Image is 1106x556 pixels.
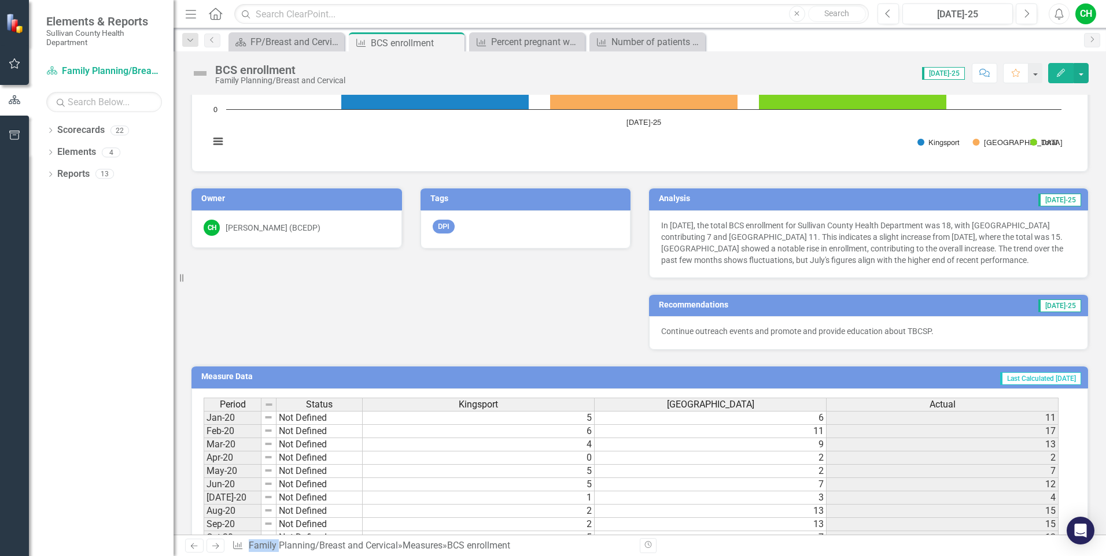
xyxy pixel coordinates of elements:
[906,8,1009,21] div: [DATE]-25
[306,399,333,410] span: Status
[827,425,1059,438] td: 17
[102,147,120,157] div: 4
[204,491,261,505] td: [DATE]-20
[808,6,866,22] button: Search
[827,438,1059,451] td: 13
[264,400,274,409] img: 8DAGhfEEPCf229AAAAAElFTkSuQmCC
[902,3,1013,24] button: [DATE]-25
[226,222,320,233] div: [PERSON_NAME] (BCEDP)
[403,540,443,551] a: Measures
[204,220,220,236] div: CH
[204,451,261,465] td: Apr-20
[611,35,702,49] div: Number of patients served in FP clinic
[57,168,90,181] a: Reports
[626,119,661,127] text: [DATE]-25
[1038,194,1081,206] span: [DATE]-25
[371,36,462,50] div: BCS enrollment
[973,138,1017,147] button: Show Blountville
[201,194,396,203] h3: Owner
[595,491,827,505] td: 3
[592,35,702,49] a: Number of patients served in FP clinic
[595,411,827,425] td: 6
[204,411,261,425] td: Jan-20
[1041,139,1057,147] text: Total
[249,540,398,551] a: Family Planning/Breast and Cervical
[191,64,209,83] img: Not Defined
[595,438,827,451] td: 9
[264,532,273,542] img: 8DAGhfEEPCf229AAAAAElFTkSuQmCC
[1067,517,1094,544] div: Open Intercom Messenger
[264,492,273,502] img: 8DAGhfEEPCf229AAAAAElFTkSuQmCC
[363,451,595,465] td: 0
[264,519,273,528] img: 8DAGhfEEPCf229AAAAAElFTkSuQmCC
[204,531,261,544] td: Oct-20
[363,465,595,478] td: 5
[363,425,595,438] td: 6
[276,478,363,491] td: Not Defined
[234,4,869,24] input: Search ClearPoint...
[264,466,273,475] img: 8DAGhfEEPCf229AAAAAElFTkSuQmCC
[595,465,827,478] td: 2
[276,491,363,505] td: Not Defined
[661,220,1076,266] p: In [DATE], the total BCS enrollment for Sullivan County Health Department was 18, with [GEOGRAPHI...
[472,35,582,49] a: Percent pregnant women test for RPR ([MEDICAL_DATA])
[46,65,162,78] a: Family Planning/Breast and Cervical
[595,531,827,544] td: 7
[215,64,345,76] div: BCS enrollment
[232,539,631,553] div: » »
[215,76,345,85] div: Family Planning/Breast and Cervical
[363,505,595,518] td: 2
[930,399,956,410] span: Actual
[433,220,455,234] span: DPI
[204,505,261,518] td: Aug-20
[659,301,918,309] h3: Recommendations
[827,491,1059,505] td: 4
[201,372,541,381] h3: Measure Data
[827,411,1059,425] td: 11
[1000,372,1081,385] span: Last Calculated [DATE]
[276,411,363,425] td: Not Defined
[917,138,960,147] button: Show Kingsport
[6,13,26,34] img: ClearPoint Strategy
[276,425,363,438] td: Not Defined
[231,35,341,49] a: FP/Breast and Cervical Welcome Page
[491,35,582,49] div: Percent pregnant women test for RPR ([MEDICAL_DATA])
[264,426,273,435] img: 8DAGhfEEPCf229AAAAAElFTkSuQmCC
[204,478,261,491] td: Jun-20
[595,478,827,491] td: 7
[363,438,595,451] td: 4
[204,438,261,451] td: Mar-20
[827,505,1059,518] td: 15
[276,505,363,518] td: Not Defined
[46,92,162,112] input: Search Below...
[264,479,273,488] img: 8DAGhfEEPCf229AAAAAElFTkSuQmCC
[250,35,341,49] div: FP/Breast and Cervical Welcome Page
[264,439,273,448] img: 8DAGhfEEPCf229AAAAAElFTkSuQmCC
[276,438,363,451] td: Not Defined
[276,465,363,478] td: Not Defined
[984,139,1063,147] text: [GEOGRAPHIC_DATA]
[264,506,273,515] img: 8DAGhfEEPCf229AAAAAElFTkSuQmCC
[264,413,273,422] img: 8DAGhfEEPCf229AAAAAElFTkSuQmCC
[595,451,827,465] td: 2
[57,124,105,137] a: Scorecards
[1075,3,1096,24] div: CH
[363,531,595,544] td: 5
[46,14,162,28] span: Elements & Reports
[220,399,246,410] span: Period
[1038,299,1081,312] span: [DATE]-25
[827,478,1059,491] td: 12
[213,106,217,114] text: 0
[204,518,261,531] td: Sep-20
[204,465,261,478] td: May-20
[827,451,1059,465] td: 2
[264,453,273,462] img: 8DAGhfEEPCf229AAAAAElFTkSuQmCC
[363,411,595,425] td: 5
[204,425,261,438] td: Feb-20
[46,28,162,47] small: Sullivan County Health Department
[363,478,595,491] td: 5
[595,518,827,531] td: 13
[110,125,129,135] div: 22
[827,531,1059,544] td: 12
[459,399,498,410] span: Kingsport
